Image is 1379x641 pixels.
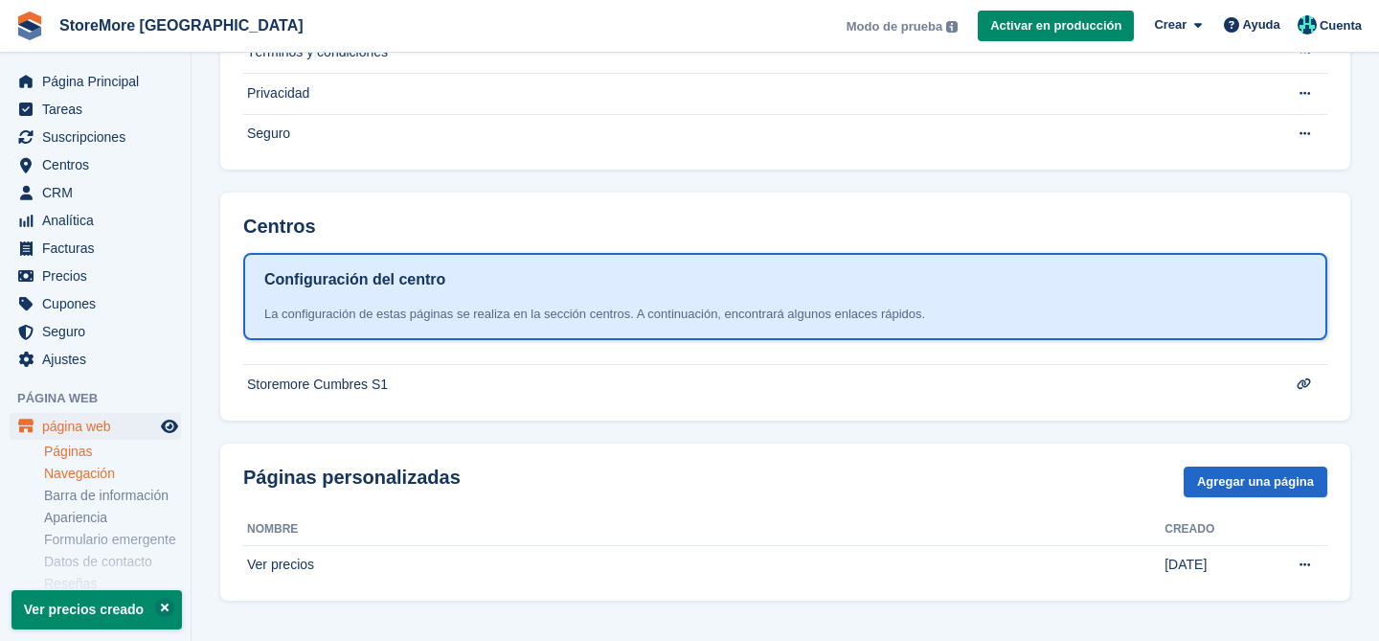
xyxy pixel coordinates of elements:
[158,415,181,438] a: Vista previa de la tienda
[42,346,157,373] span: Ajustes
[42,151,157,178] span: Centros
[52,10,311,41] a: StoreMore [GEOGRAPHIC_DATA]
[10,207,181,234] a: menu
[243,216,316,238] h2: Centros
[44,553,181,571] a: Datos de contacto
[15,11,44,40] img: stora-icon-8386f47178a22dfd0bd8f6a31ec36ba5ce8667c1dd55bd0f319d3a0aa187defe.svg
[1243,15,1280,34] span: Ayuda
[847,17,942,36] span: Modo de prueba
[42,179,157,206] span: CRM
[42,68,157,95] span: Página Principal
[243,114,1273,154] td: Seguro
[264,268,445,291] h1: Configuración del centro
[42,263,157,289] span: Precios
[243,33,1273,74] td: Términos y condiciones
[11,590,182,630] p: Ver precios creado
[1320,16,1362,35] span: Cuenta
[42,290,157,317] span: Cupones
[10,346,181,373] a: menu
[44,531,181,549] a: Formulario emergente
[946,21,958,33] img: icon-info-grey-7440780725fd019a000dd9b08b2336e03edf1995a4989e88bcd33f0948082b44.svg
[978,11,1134,42] a: Activar en producción
[1298,15,1317,34] img: Maria Vela Padilla
[42,318,157,345] span: Seguro
[10,290,181,317] a: menu
[10,413,181,440] a: menú
[42,96,157,123] span: Tareas
[243,515,1164,545] th: Nombre
[44,465,181,483] a: Navegación
[10,151,181,178] a: menu
[10,235,181,262] a: menu
[10,318,181,345] a: menu
[1164,545,1273,585] td: [DATE]
[44,487,181,505] a: Barra de información
[17,389,191,408] span: Página web
[10,179,181,206] a: menu
[243,545,1164,585] td: Ver precios
[243,73,1273,114] td: Privacidad
[44,443,181,461] a: Páginas
[42,235,157,262] span: Facturas
[10,263,181,289] a: menu
[243,467,461,489] h2: Páginas personalizadas
[42,124,157,150] span: Suscripciones
[243,365,1273,405] td: Storemore Cumbres S1
[1184,467,1327,498] a: Agregar una página
[44,575,181,593] a: Reseñas
[1164,515,1273,545] th: Creado
[44,509,181,527] a: Apariencia
[10,68,181,95] a: menu
[42,413,157,440] span: página web
[10,96,181,123] a: menu
[1154,15,1187,34] span: Crear
[990,16,1121,35] span: Activar en producción
[42,207,157,234] span: Analítica
[264,305,1306,324] div: La configuración de estas páginas se realiza en la sección centros. A continuación, encontrará al...
[10,124,181,150] a: menu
